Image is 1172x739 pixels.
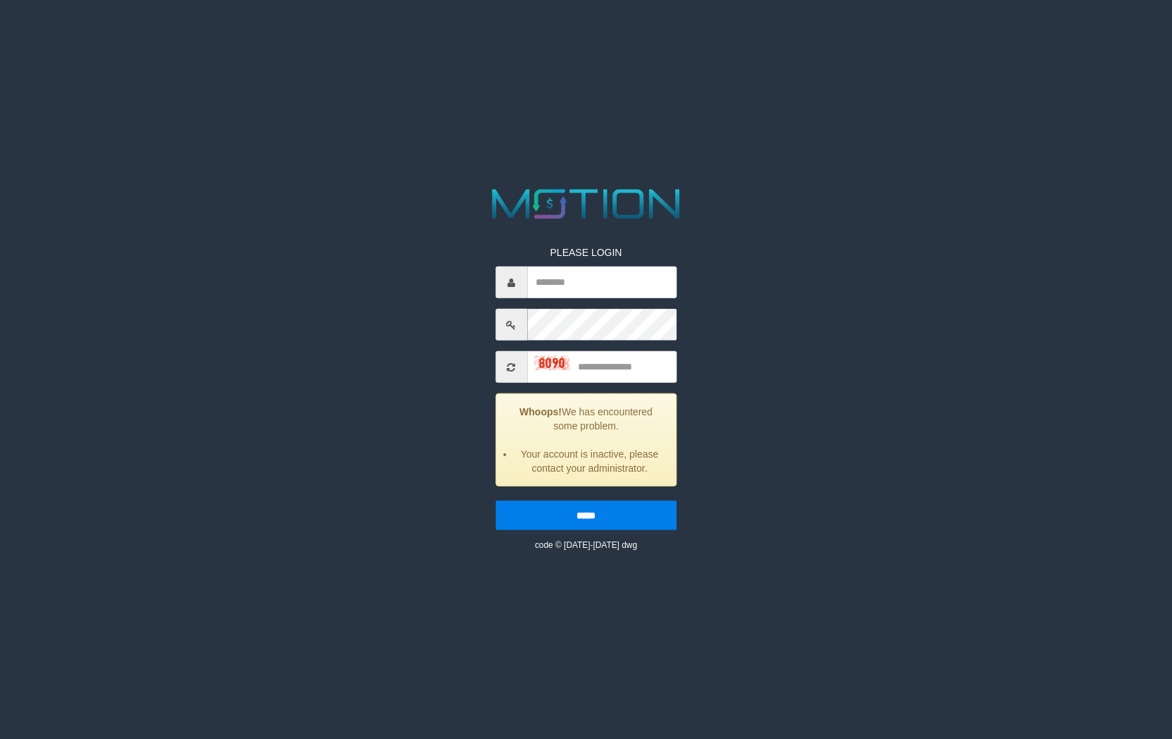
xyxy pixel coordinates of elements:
[535,540,637,550] small: code © [DATE]-[DATE] dwg
[495,245,677,259] p: PLEASE LOGIN
[483,184,689,224] img: MOTION_logo.png
[519,406,562,417] strong: Whoops!
[495,393,677,487] div: We has encountered some problem.
[534,355,569,369] img: captcha
[514,447,665,475] li: Your account is inactive, please contact your administrator.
